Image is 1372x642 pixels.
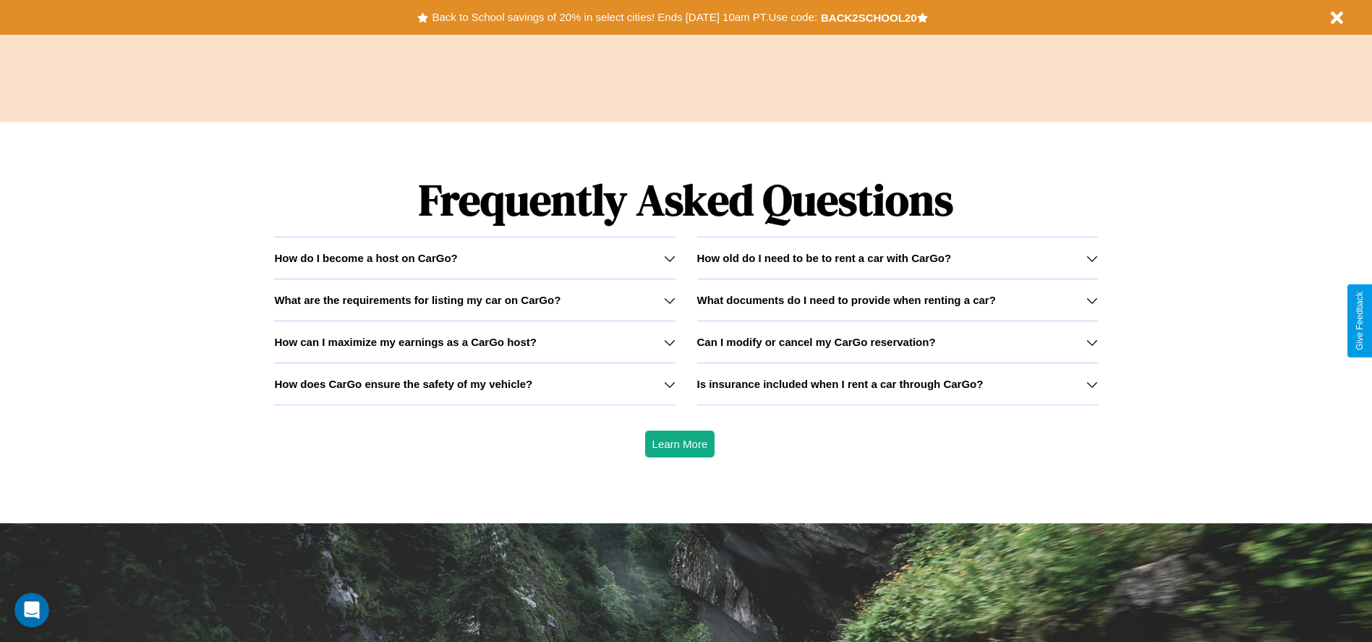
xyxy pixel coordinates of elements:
[274,378,532,390] h3: How does CarGo ensure the safety of my vehicle?
[1355,292,1365,350] div: Give Feedback
[697,252,952,264] h3: How old do I need to be to rent a car with CarGo?
[14,593,49,628] iframe: Intercom live chat
[274,294,561,306] h3: What are the requirements for listing my car on CarGo?
[697,294,996,306] h3: What documents do I need to provide when renting a car?
[274,163,1097,237] h1: Frequently Asked Questions
[274,336,537,348] h3: How can I maximize my earnings as a CarGo host?
[821,12,917,24] b: BACK2SCHOOL20
[428,7,820,28] button: Back to School savings of 20% in select cities! Ends [DATE] 10am PT.Use code:
[645,431,715,457] button: Learn More
[274,252,457,264] h3: How do I become a host on CarGo?
[697,336,936,348] h3: Can I modify or cancel my CarGo reservation?
[697,378,984,390] h3: Is insurance included when I rent a car through CarGo?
